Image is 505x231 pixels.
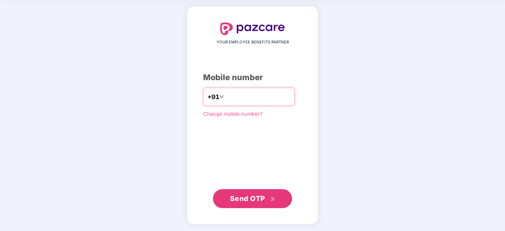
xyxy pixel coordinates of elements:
span: Send OTP [230,194,265,203]
span: double-right [270,197,275,202]
a: Change mobile number? [203,111,263,117]
span: YOUR EMPLOYEE BENEFITS PARTNER [217,39,289,45]
img: logo [220,23,285,35]
span: down [219,94,224,99]
button: Send OTPdouble-right [213,189,292,208]
span: +91 [207,92,219,102]
div: Mobile number [203,71,302,84]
